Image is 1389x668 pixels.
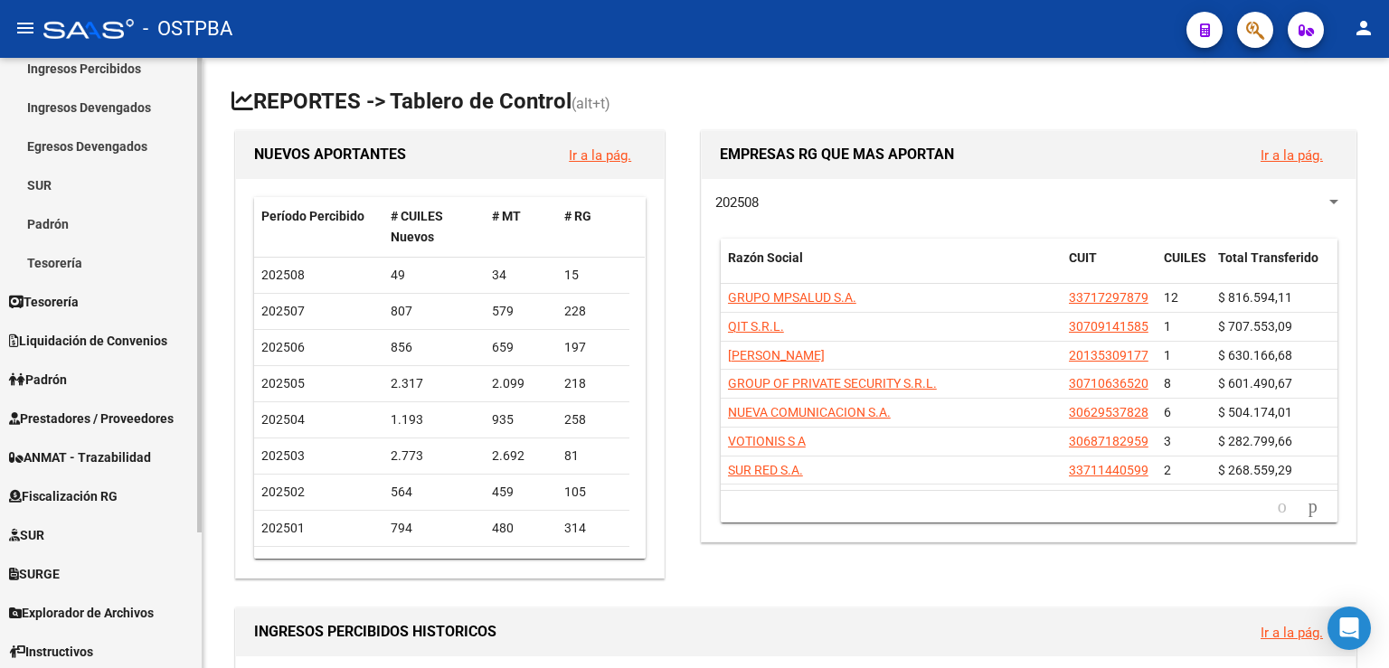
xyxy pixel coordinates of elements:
span: 2 [1164,463,1171,477]
span: 202507 [261,304,305,318]
span: # RG [564,209,591,223]
span: 8 [1164,376,1171,390]
mat-icon: person [1353,17,1375,39]
div: 218 [564,373,622,394]
div: 856 [391,337,478,358]
div: 480 [492,518,550,539]
span: (alt+t) [572,95,610,112]
div: 15 [564,265,622,286]
span: Liquidación de Convenios [9,331,167,351]
span: 202508 [715,194,759,211]
span: 1 [1164,348,1171,362]
span: [PERSON_NAME] [728,348,825,362]
span: 30709141585 [1069,319,1148,334]
span: GRUPO MPSALUD S.A. [728,290,856,305]
span: Explorador de Archivos [9,603,154,623]
a: Ir a la pág. [1261,625,1323,641]
span: 12 [1164,290,1178,305]
span: EMPRESAS RG QUE MAS APORTAN [720,146,954,163]
span: # MT [492,209,521,223]
datatable-header-cell: Período Percibido [254,197,383,257]
span: 30629537828 [1069,405,1148,419]
span: 1 [1164,319,1171,334]
span: SUR RED S.A. [728,463,803,477]
a: go to previous page [1270,497,1295,517]
span: 202504 [261,412,305,427]
div: 1.193 [391,409,478,430]
div: 564 [391,482,478,503]
div: 49 [391,265,478,286]
div: 1.741 [391,554,478,575]
span: Razón Social [728,250,803,265]
div: 81 [564,446,622,466]
a: Ir a la pág. [1261,147,1323,164]
div: 935 [492,409,550,430]
div: 2.692 [492,446,550,466]
div: 228 [564,301,622,322]
span: CUIT [1069,250,1097,265]
datatable-header-cell: Razón Social [721,239,1062,298]
span: Período Percibido [261,209,364,223]
div: 794 [391,518,478,539]
span: $ 282.799,66 [1218,434,1292,448]
span: 202505 [261,376,305,390]
span: Total Transferido [1218,250,1318,265]
h1: REPORTES -> Tablero de Control [231,87,1360,118]
span: Tesorería [9,292,79,312]
span: 20135309177 [1069,348,1148,362]
span: SUR [9,525,44,545]
a: Ir a la pág. [569,147,631,164]
span: CUILES [1164,250,1206,265]
div: 2.773 [391,446,478,466]
span: INGRESOS PERCIBIDOS HISTORICOS [254,623,496,640]
div: 807 [391,301,478,322]
span: $ 601.490,67 [1218,376,1292,390]
div: 325 [564,554,622,575]
button: Ir a la pág. [554,138,646,172]
span: $ 630.166,68 [1218,348,1292,362]
span: QIT S.R.L. [728,319,784,334]
span: 202506 [261,340,305,354]
span: # CUILES Nuevos [391,209,443,244]
button: Ir a la pág. [1246,616,1337,649]
span: Prestadores / Proveedores [9,409,174,428]
span: NUEVA COMUNICACION S.A. [728,405,891,419]
div: 659 [492,337,550,358]
span: NUEVOS APORTANTES [254,146,406,163]
span: $ 504.174,01 [1218,405,1292,419]
datatable-header-cell: # RG [557,197,629,257]
span: 202502 [261,485,305,499]
span: 30687182959 [1069,434,1148,448]
datatable-header-cell: CUILES [1157,239,1211,298]
div: 459 [492,482,550,503]
span: 202508 [261,268,305,282]
div: 2.099 [492,373,550,394]
div: 197 [564,337,622,358]
span: SURGE [9,564,60,584]
span: $ 268.559,29 [1218,463,1292,477]
button: Ir a la pág. [1246,138,1337,172]
span: $ 816.594,11 [1218,290,1292,305]
span: 202501 [261,521,305,535]
div: 1.416 [492,554,550,575]
span: $ 707.553,09 [1218,319,1292,334]
span: 6 [1164,405,1171,419]
div: 258 [564,409,622,430]
span: 33717297879 [1069,290,1148,305]
span: Padrón [9,370,67,390]
span: 33711440599 [1069,463,1148,477]
span: Instructivos [9,642,93,662]
div: Open Intercom Messenger [1328,607,1371,650]
span: Fiscalización RG [9,486,118,506]
div: 2.317 [391,373,478,394]
datatable-header-cell: # MT [485,197,557,257]
datatable-header-cell: Total Transferido [1211,239,1337,298]
div: 105 [564,482,622,503]
span: 202503 [261,448,305,463]
span: VOTIONIS S A [728,434,806,448]
span: 3 [1164,434,1171,448]
div: 34 [492,265,550,286]
div: 579 [492,301,550,322]
span: ANMAT - Trazabilidad [9,447,151,467]
a: go to next page [1300,497,1326,517]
